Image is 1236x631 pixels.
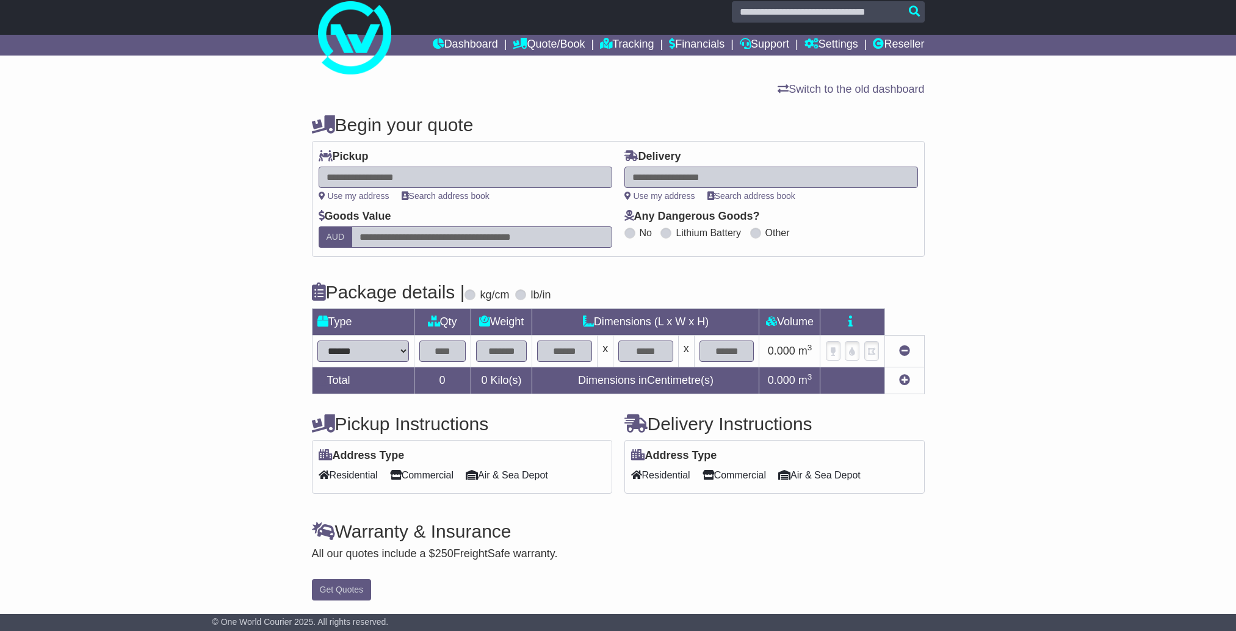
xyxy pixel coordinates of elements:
td: Dimensions in Centimetre(s) [532,367,759,394]
td: 0 [414,367,471,394]
a: Reseller [873,35,924,56]
a: Add new item [899,374,910,386]
h4: Package details | [312,282,465,302]
td: Type [312,309,414,336]
span: 0.000 [768,345,795,357]
label: Delivery [624,150,681,164]
a: Use my address [319,191,389,201]
label: Lithium Battery [676,227,741,239]
td: Weight [471,309,532,336]
span: 0.000 [768,374,795,386]
label: No [640,227,652,239]
span: m [798,345,812,357]
h4: Pickup Instructions [312,414,612,434]
label: Address Type [631,449,717,463]
a: Support [740,35,789,56]
a: Use my address [624,191,695,201]
td: Total [312,367,414,394]
a: Search address book [402,191,490,201]
td: Kilo(s) [471,367,532,394]
span: Air & Sea Depot [466,466,548,485]
h4: Delivery Instructions [624,414,925,434]
td: Dimensions (L x W x H) [532,309,759,336]
a: Settings [804,35,858,56]
div: All our quotes include a $ FreightSafe warranty. [312,547,925,561]
label: Pickup [319,150,369,164]
span: Commercial [703,466,766,485]
span: Residential [319,466,378,485]
label: Address Type [319,449,405,463]
label: kg/cm [480,289,509,302]
h4: Begin your quote [312,115,925,135]
a: Tracking [600,35,654,56]
a: Switch to the old dashboard [778,83,924,95]
sup: 3 [808,372,812,381]
td: Volume [759,309,820,336]
td: x [678,336,694,367]
span: Residential [631,466,690,485]
span: m [798,374,812,386]
span: 250 [435,547,454,560]
a: Dashboard [433,35,498,56]
span: 0 [481,374,487,386]
a: Search address book [707,191,795,201]
label: Any Dangerous Goods? [624,210,760,223]
button: Get Quotes [312,579,372,600]
h4: Warranty & Insurance [312,521,925,541]
sup: 3 [808,343,812,352]
span: Air & Sea Depot [778,466,861,485]
span: © One World Courier 2025. All rights reserved. [212,617,389,627]
a: Financials [669,35,725,56]
span: Commercial [390,466,454,485]
td: x [598,336,613,367]
label: Other [765,227,790,239]
label: Goods Value [319,210,391,223]
a: Quote/Book [513,35,585,56]
label: AUD [319,226,353,248]
label: lb/in [530,289,551,302]
a: Remove this item [899,345,910,357]
td: Qty [414,309,471,336]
